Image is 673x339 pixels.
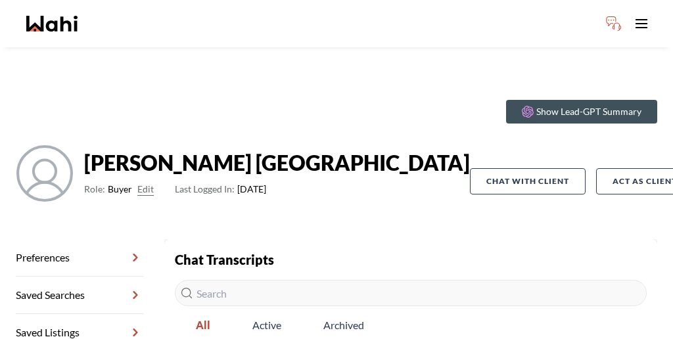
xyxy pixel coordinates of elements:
strong: Chat Transcripts [175,252,274,267]
span: [DATE] [175,181,266,197]
p: Show Lead-GPT Summary [536,105,641,118]
button: Show Lead-GPT Summary [506,100,657,124]
span: Active [231,311,302,339]
span: Archived [302,311,385,339]
span: Last Logged In: [175,183,235,194]
a: Preferences [16,239,143,277]
button: Edit [137,181,154,197]
span: Role: [84,181,105,197]
button: Toggle open navigation menu [628,11,655,37]
strong: [PERSON_NAME] [GEOGRAPHIC_DATA] [84,150,470,176]
span: Buyer [108,181,132,197]
a: Wahi homepage [26,16,78,32]
input: Search [175,280,647,306]
a: Saved Searches [16,277,143,314]
button: Chat with client [470,168,586,194]
span: All [175,311,231,339]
